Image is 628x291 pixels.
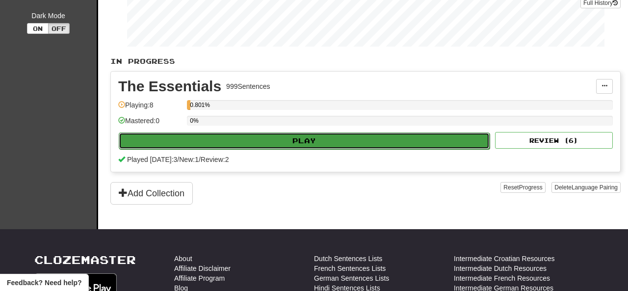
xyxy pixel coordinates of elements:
span: Open feedback widget [7,278,81,288]
div: Dark Mode [7,11,89,21]
a: Intermediate Croatian Resources [454,254,554,264]
button: Play [119,132,490,149]
span: / [177,156,179,163]
span: Language Pairing [572,184,618,191]
a: Dutch Sentences Lists [314,254,382,264]
a: Affiliate Program [174,273,225,283]
a: French Sentences Lists [314,264,386,273]
span: Progress [519,184,543,191]
a: Clozemaster [34,254,136,266]
span: New: 1 [179,156,199,163]
button: On [27,23,49,34]
span: Review: 2 [201,156,229,163]
div: Mastered: 0 [118,116,182,132]
a: Intermediate French Resources [454,273,550,283]
button: DeleteLanguage Pairing [551,182,621,193]
div: 999 Sentences [226,81,270,91]
span: Played [DATE]: 3 [127,156,177,163]
button: Off [48,23,70,34]
a: About [174,254,192,264]
button: ResetProgress [500,182,545,193]
span: / [199,156,201,163]
a: German Sentences Lists [314,273,389,283]
button: Review (6) [495,132,613,149]
div: The Essentials [118,79,221,94]
a: Intermediate Dutch Resources [454,264,547,273]
div: Playing: 8 [118,100,182,116]
a: Affiliate Disclaimer [174,264,231,273]
p: In Progress [110,56,621,66]
button: Add Collection [110,182,193,205]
